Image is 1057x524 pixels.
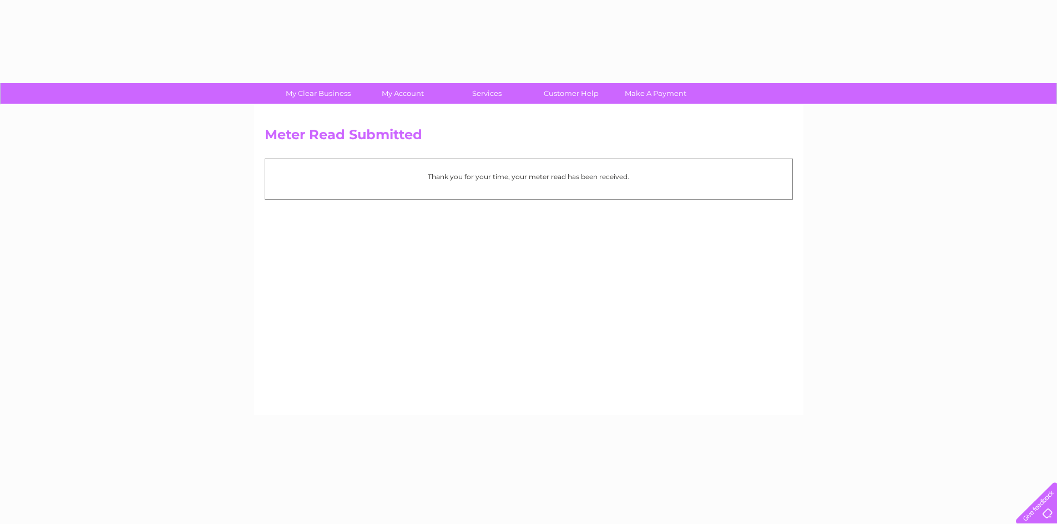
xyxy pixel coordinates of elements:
[271,171,787,182] p: Thank you for your time, your meter read has been received.
[357,83,448,104] a: My Account
[272,83,364,104] a: My Clear Business
[610,83,701,104] a: Make A Payment
[265,127,793,148] h2: Meter Read Submitted
[525,83,617,104] a: Customer Help
[441,83,533,104] a: Services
